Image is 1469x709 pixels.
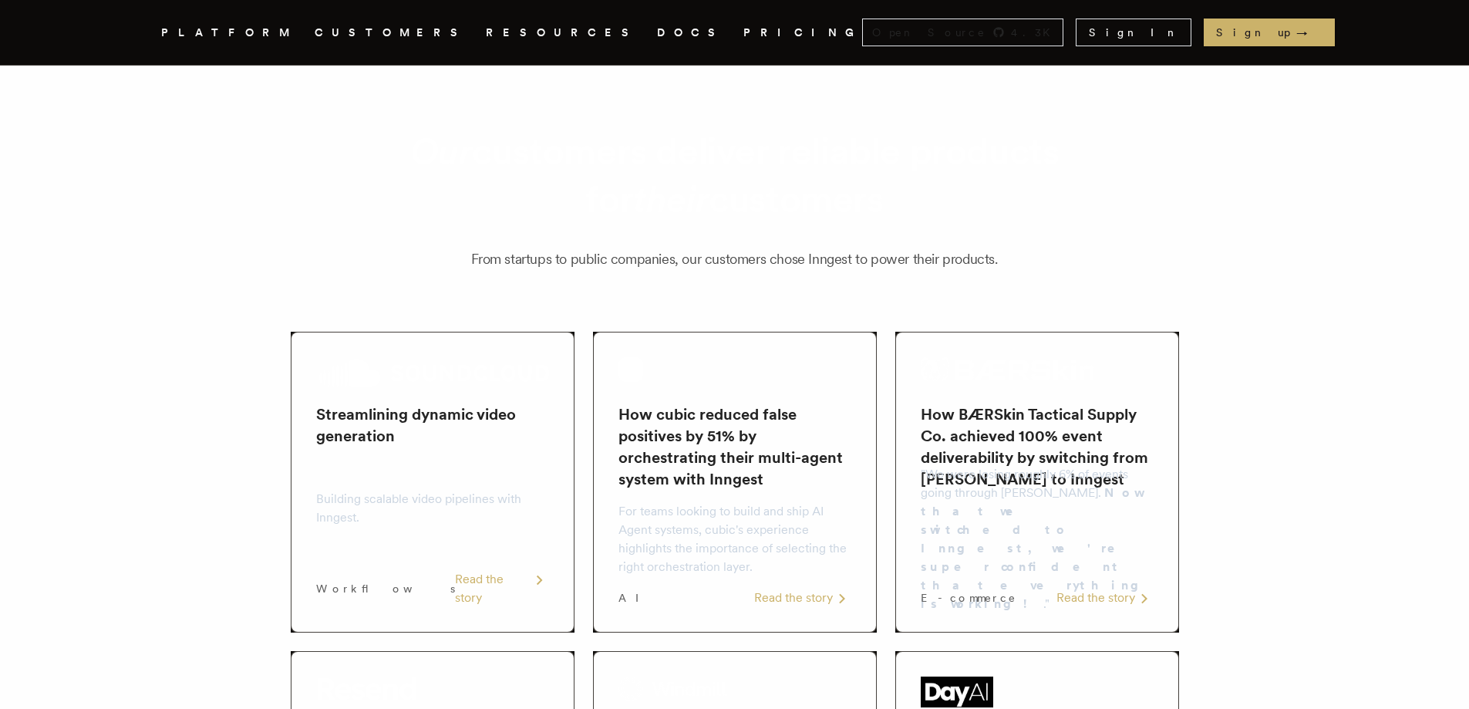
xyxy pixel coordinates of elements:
[316,357,549,388] img: SoundCloud
[410,129,473,174] em: Our
[1076,19,1191,46] a: Sign In
[455,570,549,607] div: Read the story
[754,589,851,607] div: Read the story
[618,677,728,701] img: Windmill
[486,23,638,42] button: RESOURCES
[618,502,851,576] p: For teams looking to build and ship AI Agent systems, cubic's experience highlights the importanc...
[316,403,549,447] h2: Streamlining dynamic video generation
[921,677,993,707] img: Day AI
[593,332,877,633] a: cubic logoHow cubic reduced false positives by 51% by orchestrating their multi-agent system with...
[316,677,416,701] img: Resend
[1011,25,1060,40] span: 4.3 K
[1296,25,1322,40] span: →
[315,23,467,42] a: CUSTOMERS
[872,25,986,40] span: Open Source
[921,403,1154,490] h2: How BÆRSkin Tactical Supply Co. achieved 100% event deliverability by switching from [PERSON_NAME...
[316,490,549,527] p: Building scalable video pipelines with Inngest.
[921,465,1154,613] p: "We were losing roughly 6% of events going through [PERSON_NAME]. ."
[895,332,1179,633] a: BÆRSkin Tactical Supply Co. logoHow BÆRSkin Tactical Supply Co. achieved 100% event deliverabilit...
[161,23,296,42] button: PLATFORM
[328,127,1142,224] h1: customers deliver reliable products for customers
[618,357,643,382] img: cubic
[316,581,455,596] span: Workflows
[180,248,1290,270] p: From startups to public companies, our customers chose Inngest to power their products.
[618,403,851,490] h2: How cubic reduced false positives by 51% by orchestrating their multi-agent system with Inngest
[1056,589,1154,607] div: Read the story
[633,177,709,221] em: their
[921,485,1151,611] strong: Now that we switched to Inngest, we're super confident that everything is working!
[291,332,574,633] a: SoundCloud logoStreamlining dynamic video generationBuilding scalable video pipelines with Innges...
[743,23,862,42] a: PRICING
[921,357,1095,382] img: BÆRSkin Tactical Supply Co.
[618,590,652,606] span: AI
[657,23,725,42] a: DOCS
[1204,19,1335,46] a: Sign up
[921,590,1016,606] span: E-commerce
